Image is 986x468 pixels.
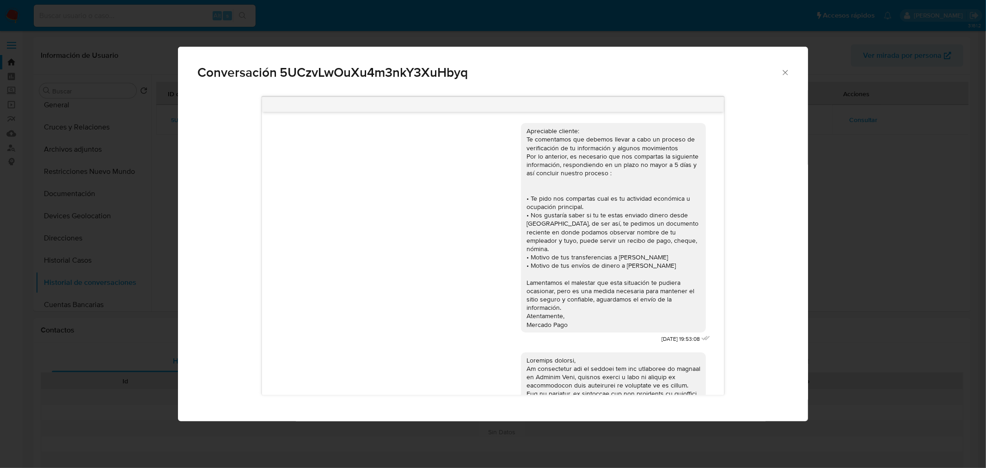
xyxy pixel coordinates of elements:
[781,68,789,76] button: Cerrar
[661,335,700,343] span: [DATE] 19:53:08
[527,127,700,329] div: Apreciable cliente: Te comentamos que debemos llevar a cabo un proceso de verificación de tu info...
[197,66,781,79] span: Conversación 5UCzvLwOuXu4m3nkY3XuHbyq
[178,47,808,422] div: Comunicación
